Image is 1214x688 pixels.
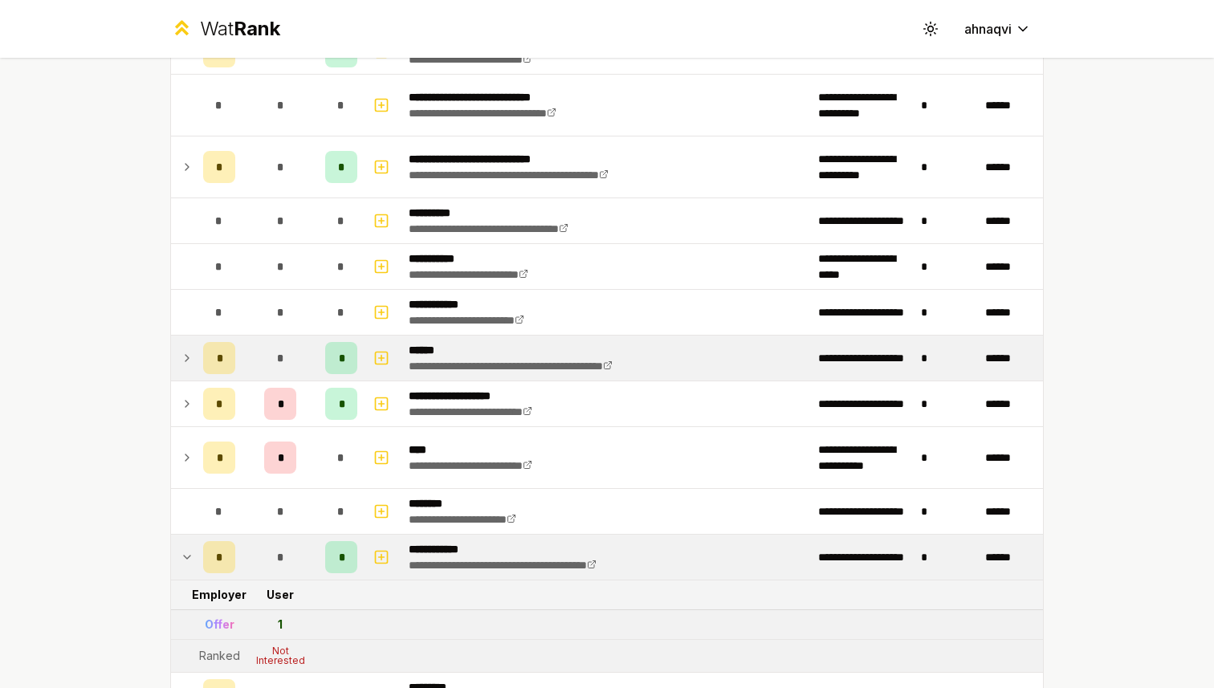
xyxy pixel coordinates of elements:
[234,17,280,40] span: Rank
[964,19,1012,39] span: ahnaqvi
[197,580,242,609] td: Employer
[248,646,312,666] div: Not Interested
[200,16,280,42] div: Wat
[951,14,1044,43] button: ahnaqvi
[278,617,283,633] div: 1
[170,16,280,42] a: WatRank
[242,580,319,609] td: User
[199,648,240,664] div: Ranked
[205,617,234,633] div: Offer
